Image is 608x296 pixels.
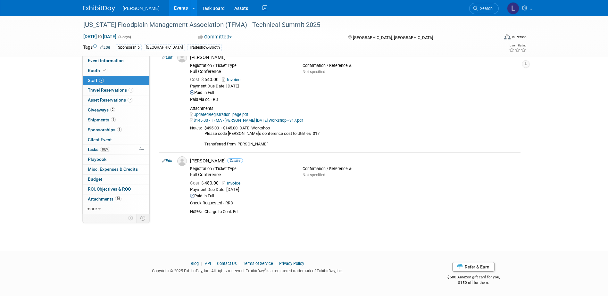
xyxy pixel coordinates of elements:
[217,261,237,266] a: Contact Us
[190,172,293,178] div: Full Conference
[422,280,525,285] div: $150 off for them.
[83,185,149,194] a: ROI, Objectives & ROO
[238,261,242,266] span: |
[190,90,518,95] div: Paid in Full
[128,98,132,103] span: 7
[88,68,107,73] span: Booth
[103,69,106,72] i: Booth reservation complete
[274,261,278,266] span: |
[303,63,405,68] div: Confirmation / Reference #:
[191,261,199,266] a: Blog
[303,173,325,177] span: Not specified
[478,6,493,11] span: Search
[100,147,110,152] span: 100%
[88,157,106,162] span: Playbook
[83,267,412,274] div: Copyright © 2025 ExhibitDay, Inc. All rights reserved. ExhibitDay is a registered trademark of Ex...
[88,78,104,83] span: Staff
[83,95,149,105] a: Asset Reservations7
[177,156,187,166] img: Associate-Profile-5.png
[88,167,138,172] span: Misc. Expenses & Credits
[212,261,216,266] span: |
[83,175,149,184] a: Budget
[162,159,172,163] a: Edit
[83,34,117,39] span: [DATE] [DATE]
[116,44,142,51] div: Sponsorship
[88,196,121,201] span: Attachments
[83,66,149,76] a: Booth
[469,3,499,14] a: Search
[204,126,518,147] div: $495.00 + $145.00 [DATE] Workshop Please code [PERSON_NAME]'s conference cost to Utilities_317 Tr...
[279,261,304,266] a: Privacy Policy
[196,34,234,40] button: Committed
[88,117,116,122] span: Shipments
[190,106,518,111] div: Attachments:
[461,33,527,43] div: Event Format
[83,145,149,154] a: Tasks100%
[83,125,149,135] a: Sponsorships1
[99,78,104,83] span: 7
[177,53,187,62] img: Associate-Profile-5.png
[190,69,293,75] div: Full Conference
[190,112,248,117] a: UpdatedRegistration_page.pdf
[243,261,273,266] a: Terms of Service
[88,186,131,192] span: ROI, Objectives & ROO
[222,181,243,185] a: Invoice
[190,118,303,123] a: $145.00 - TFMA - [PERSON_NAME] [DATE] Workshop - 317.pdf
[118,35,131,39] span: (4 days)
[136,214,149,222] td: Toggle Event Tabs
[83,56,149,66] a: Event Information
[83,5,115,12] img: ExhibitDay
[190,97,518,103] div: Paid via cc - RD
[303,166,405,171] div: Confirmation / Reference #:
[83,115,149,125] a: Shipments1
[200,261,204,266] span: |
[100,45,110,50] a: Edit
[422,270,525,285] div: $500 Amazon gift card for you,
[83,194,149,204] a: Attachments16
[110,107,115,112] span: 2
[88,97,132,103] span: Asset Reservations
[507,2,519,14] img: Lindsey Wolanczyk
[162,55,172,60] a: Edit
[115,196,121,201] span: 16
[83,105,149,115] a: Giveaways2
[83,155,149,164] a: Playbook
[144,44,185,51] div: [GEOGRAPHIC_DATA]
[88,87,133,93] span: Travel Reservations
[81,19,489,31] div: [US_STATE] Floodplain Management Association (TFMA) - Technical Summit 2025
[125,214,137,222] td: Personalize Event Tab Strip
[190,209,202,214] div: Notes:
[88,107,115,112] span: Giveaways
[509,44,526,47] div: Event Rating
[504,34,511,39] img: Format-Inperson.png
[190,54,518,61] div: [PERSON_NAME]
[190,77,204,82] span: Cost: $
[83,86,149,95] a: Travel Reservations1
[83,165,149,174] a: Misc. Expenses & Credits
[88,137,112,142] span: Client Event
[204,209,518,215] div: Charge to Cont. Ed.
[190,166,293,171] div: Registration / Ticket Type:
[111,117,116,122] span: 1
[190,193,518,199] div: Paid in Full
[190,158,518,164] div: [PERSON_NAME]
[190,201,518,206] div: Check Requested - RRD
[88,177,102,182] span: Budget
[222,77,243,82] a: Invoice
[83,44,110,51] td: Tags
[83,135,149,145] a: Client Event
[87,147,110,152] span: Tasks
[264,268,266,272] sup: ®
[129,88,133,93] span: 1
[190,180,221,185] span: 480.00
[353,35,433,40] span: [GEOGRAPHIC_DATA], [GEOGRAPHIC_DATA]
[190,180,204,185] span: Cost: $
[190,63,293,68] div: Registration / Ticket Type:
[97,34,103,39] span: to
[512,35,527,39] div: In-Person
[190,126,202,131] div: Notes:
[117,127,122,132] span: 1
[88,127,122,132] span: Sponsorships
[190,84,518,89] div: Payment Due Date: [DATE]
[452,262,495,272] a: Refer & Earn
